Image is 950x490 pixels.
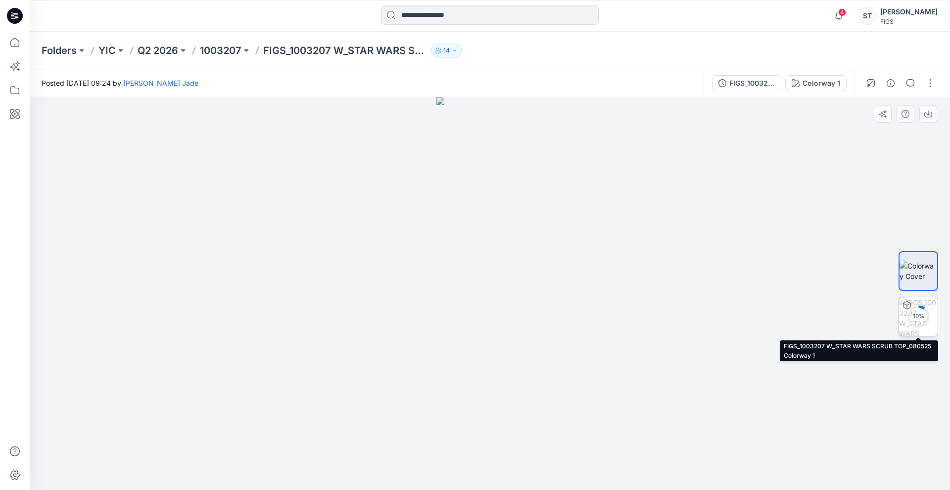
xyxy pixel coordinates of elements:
[729,78,775,89] div: FIGS_1003207 W_STAR WARS SCRUB TOP_080525
[200,44,241,57] a: 1003207
[803,78,840,89] div: Colorway 1
[858,7,876,25] div: ST
[431,44,462,57] button: 14
[263,44,427,57] p: FIGS_1003207 W_STAR WARS SCRUB TOP_080525
[880,6,938,18] div: [PERSON_NAME]
[838,8,846,16] span: 4
[443,45,450,56] p: 14
[900,261,937,281] img: Colorway Cover
[883,75,899,91] button: Details
[98,44,116,57] a: YIC
[42,78,198,88] span: Posted [DATE] 09:24 by
[880,18,938,25] div: FIGS
[712,75,781,91] button: FIGS_1003207 W_STAR WARS SCRUB TOP_080525
[906,312,930,321] div: 10 %
[899,297,938,336] img: FIGS_1003207 W_STAR WARS SCRUB TOP_080525 Colorway 1
[123,79,198,87] a: [PERSON_NAME] Jade
[436,97,543,490] img: eyJhbGciOiJIUzI1NiIsImtpZCI6IjAiLCJzbHQiOiJzZXMiLCJ0eXAiOiJKV1QifQ.eyJkYXRhIjp7InR5cGUiOiJzdG9yYW...
[42,44,77,57] a: Folders
[138,44,178,57] a: Q2 2026
[785,75,847,91] button: Colorway 1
